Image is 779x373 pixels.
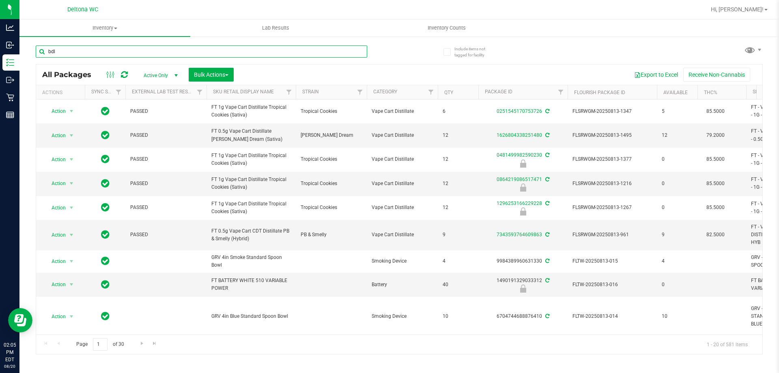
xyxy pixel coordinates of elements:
[443,180,473,188] span: 12
[753,89,777,95] a: SKU Name
[662,132,693,139] span: 12
[497,132,542,138] a: 1626804338251480
[101,153,110,165] span: In Sync
[44,130,66,141] span: Action
[211,277,291,292] span: FT BATTERY WHITE 510 VARIABLE POWER
[130,204,202,211] span: PASSED
[6,76,14,84] inline-svg: Outbound
[132,89,196,95] a: External Lab Test Result
[211,152,291,167] span: FT 1g Vape Cart Distillate Tropical Cookies (Sativa)
[101,129,110,141] span: In Sync
[663,90,688,95] a: Available
[193,85,207,99] a: Filter
[702,178,729,190] span: 85.5000
[454,46,495,58] span: Include items not tagged for facility
[6,24,14,32] inline-svg: Analytics
[67,202,77,213] span: select
[443,313,473,320] span: 10
[443,155,473,163] span: 12
[372,257,433,265] span: Smoking Device
[67,154,77,165] span: select
[702,129,729,141] span: 79.2000
[302,89,319,95] a: Strain
[93,338,108,351] input: 1
[544,152,549,158] span: Sync from Compliance System
[67,229,77,241] span: select
[662,204,693,211] span: 0
[572,204,652,211] span: FLSRWGM-20250813-1267
[190,19,361,37] a: Lab Results
[572,132,652,139] span: FLSRWGM-20250813-1495
[101,202,110,213] span: In Sync
[373,89,397,95] a: Category
[485,89,512,95] a: Package ID
[211,227,291,243] span: FT 0.5g Vape Cart CDT Distillate PB & Smelly (Hybrid)
[6,58,14,67] inline-svg: Inventory
[702,153,729,165] span: 85.5000
[572,313,652,320] span: FLTW-20250813-014
[443,132,473,139] span: 12
[101,178,110,189] span: In Sync
[497,177,542,182] a: 0864219086517471
[69,338,131,351] span: Page of 30
[372,108,433,115] span: Vape Cart Distillate
[42,70,99,79] span: All Packages
[91,89,123,95] a: Sync Status
[101,255,110,267] span: In Sync
[301,180,362,188] span: Tropical Cookies
[554,85,568,99] a: Filter
[662,155,693,163] span: 0
[282,85,296,99] a: Filter
[702,106,729,117] span: 85.5000
[130,132,202,139] span: PASSED
[662,180,693,188] span: 0
[497,201,542,206] a: 1296253166229228
[353,85,367,99] a: Filter
[700,338,754,350] span: 1 - 20 of 581 items
[572,180,652,188] span: FLSRWGM-20250813-1216
[8,308,32,332] iframe: Resource center
[19,24,190,32] span: Inventory
[497,232,542,237] a: 7343593764609863
[443,108,473,115] span: 6
[702,229,729,241] span: 82.5000
[67,279,77,290] span: select
[662,108,693,115] span: 5
[497,108,542,114] a: 0251545170753726
[67,6,98,13] span: Deltona WC
[477,207,569,216] div: Newly Received
[544,313,549,319] span: Sync from Compliance System
[301,155,362,163] span: Tropical Cookies
[572,155,652,163] span: FLSRWGM-20250813-1377
[6,111,14,119] inline-svg: Reports
[19,19,190,37] a: Inventory
[497,152,542,158] a: 0481499982590230
[67,311,77,322] span: select
[301,108,362,115] span: Tropical Cookies
[130,155,202,163] span: PASSED
[662,281,693,289] span: 0
[544,108,549,114] span: Sync from Compliance System
[443,204,473,211] span: 12
[477,183,569,192] div: Newly Received
[361,19,532,37] a: Inventory Counts
[443,257,473,265] span: 4
[44,154,66,165] span: Action
[443,231,473,239] span: 9
[67,130,77,141] span: select
[704,90,717,95] a: THC%
[211,127,291,143] span: FT 0.5g Vape Cart Distillate [PERSON_NAME] Dream (Sativa)
[211,313,291,320] span: GRV 4in Blue Standard Spoon Bowl
[301,231,362,239] span: PB & Smelly
[477,285,569,293] div: Newly Received
[44,178,66,189] span: Action
[372,155,433,163] span: Vape Cart Distillate
[101,229,110,240] span: In Sync
[101,106,110,117] span: In Sync
[6,93,14,101] inline-svg: Retail
[67,106,77,117] span: select
[301,204,362,211] span: Tropical Cookies
[372,204,433,211] span: Vape Cart Distillate
[544,177,549,182] span: Sync from Compliance System
[67,178,77,189] span: select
